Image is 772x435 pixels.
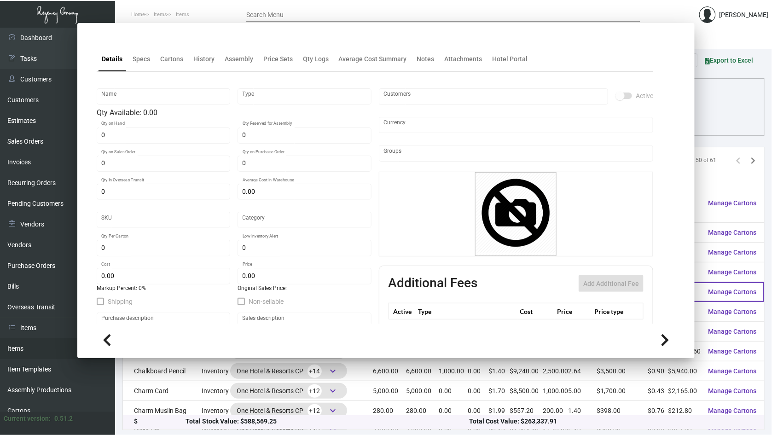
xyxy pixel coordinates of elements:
[4,414,51,423] div: Current version:
[389,275,478,292] h2: Additional Fees
[133,54,150,64] div: Specs
[383,93,604,100] input: Add new..
[636,90,653,101] span: Active
[102,54,122,64] div: Details
[579,275,644,292] button: Add Additional Fee
[416,303,518,319] th: Type
[263,54,293,64] div: Price Sets
[97,107,371,118] div: Qty Available: 0.00
[54,414,73,423] div: 0.51.2
[493,54,528,64] div: Hotel Portal
[592,303,633,319] th: Price type
[389,303,416,319] th: Active
[417,54,435,64] div: Notes
[249,296,284,307] span: Non-sellable
[225,54,253,64] div: Assembly
[583,280,639,287] span: Add Additional Fee
[445,54,482,64] div: Attachments
[383,150,649,157] input: Add new..
[303,54,329,64] div: Qty Logs
[160,54,183,64] div: Cartons
[517,303,555,319] th: Cost
[193,54,215,64] div: History
[555,303,592,319] th: Price
[108,296,133,307] span: Shipping
[339,54,407,64] div: Average Cost Summary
